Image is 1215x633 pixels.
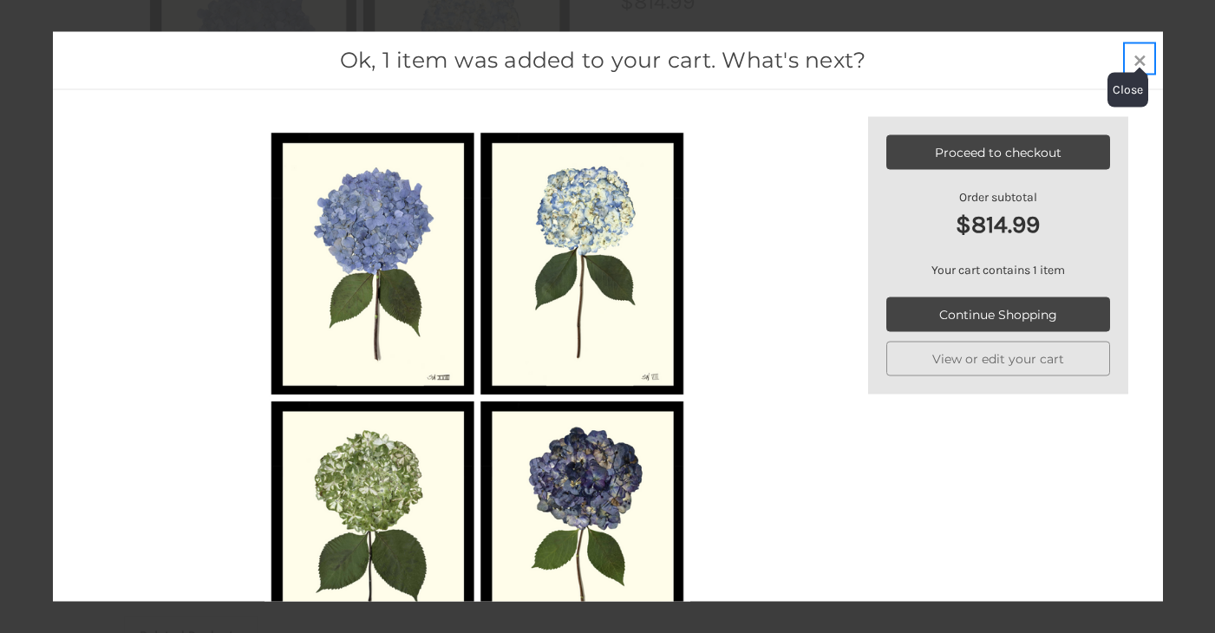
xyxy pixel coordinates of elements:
span: × [1133,42,1147,74]
a: Proceed to checkout [886,135,1110,170]
p: Your cart contains 1 item [886,260,1110,278]
div: Order subtotal [886,187,1110,242]
a: View or edit your cart [886,341,1110,375]
a: Continue Shopping [886,297,1110,331]
strong: $814.99 [886,206,1110,242]
h1: Ok, 1 item was added to your cart. What's next? [80,44,1126,77]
